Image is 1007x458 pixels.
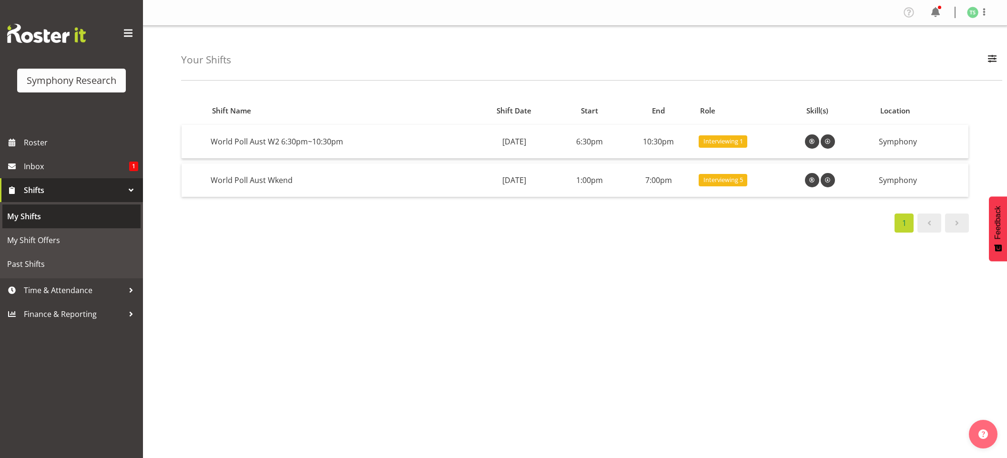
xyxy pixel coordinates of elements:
td: World Poll Aust W2 6:30pm~10:30pm [207,125,471,159]
span: Feedback [994,206,1002,239]
td: 6:30pm [557,125,622,159]
span: Roster [24,135,138,150]
td: [DATE] [471,163,558,197]
span: Interviewing 1 [703,137,743,146]
span: Finance & Reporting [24,307,124,321]
td: [DATE] [471,125,558,159]
td: 7:00pm [622,163,695,197]
span: Location [880,105,910,116]
span: 1 [129,162,138,171]
span: Inbox [24,159,129,173]
td: 10:30pm [622,125,695,159]
span: Interviewing 5 [703,175,743,184]
td: Symphony [875,163,968,197]
span: My Shifts [7,209,136,224]
span: Time & Attendance [24,283,124,297]
img: tanya-stebbing1954.jpg [967,7,978,18]
td: 1:00pm [557,163,622,197]
span: Past Shifts [7,257,136,271]
a: Past Shifts [2,252,141,276]
span: My Shift Offers [7,233,136,247]
span: Skill(s) [806,105,828,116]
a: My Shifts [2,204,141,228]
span: Start [581,105,598,116]
td: Symphony [875,125,968,159]
span: End [652,105,665,116]
div: Symphony Research [27,73,116,88]
img: Rosterit website logo [7,24,86,43]
span: Shift Name [212,105,251,116]
span: Shift Date [497,105,531,116]
td: World Poll Aust Wkend [207,163,471,197]
span: Shifts [24,183,124,197]
img: help-xxl-2.png [978,429,988,439]
h4: Your Shifts [181,54,231,65]
a: My Shift Offers [2,228,141,252]
button: Feedback - Show survey [989,196,1007,261]
button: Filter Employees [982,50,1002,71]
span: Role [700,105,715,116]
